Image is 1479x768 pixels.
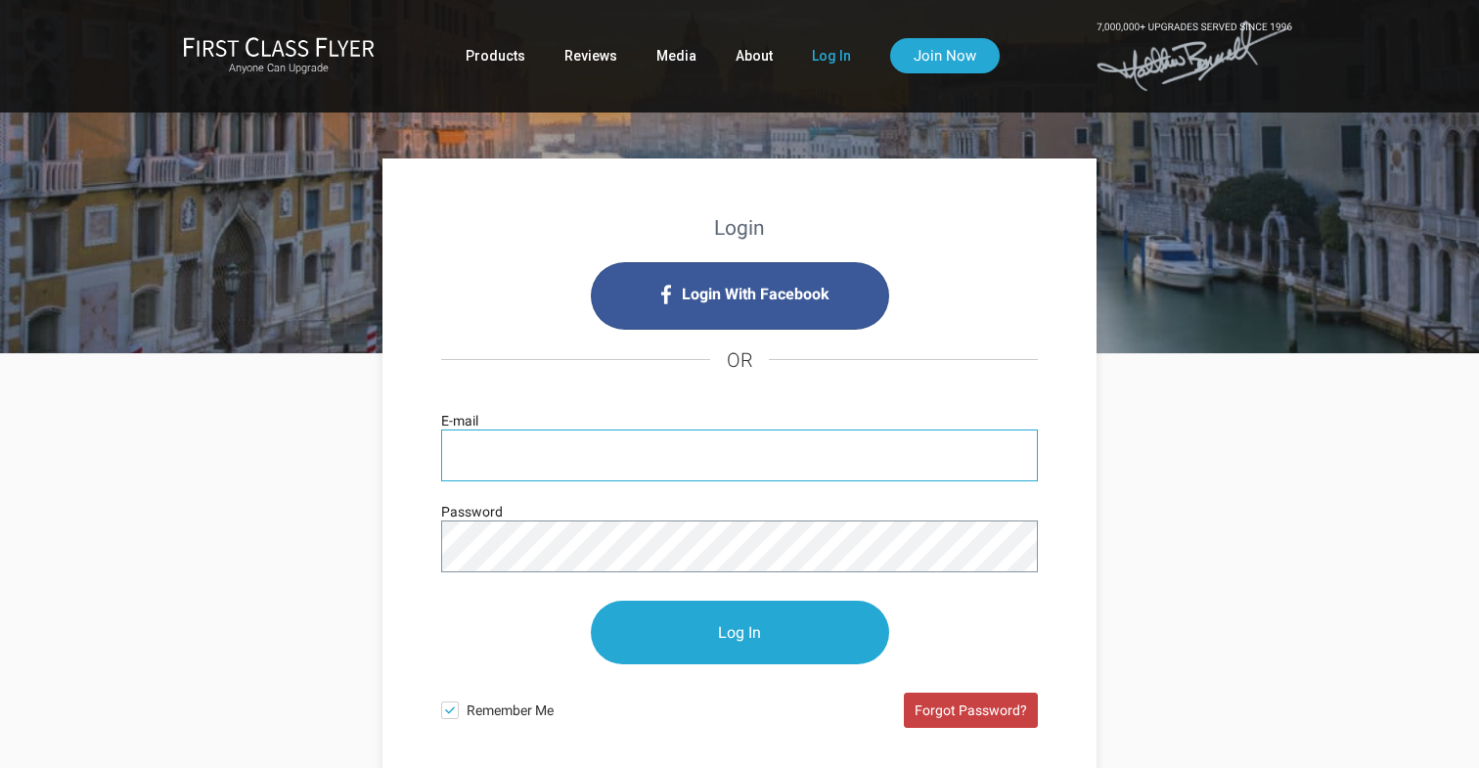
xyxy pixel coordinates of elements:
input: Log In [591,601,889,664]
a: Log In [812,38,851,73]
i: Login with Facebook [591,262,889,330]
strong: Login [714,216,765,240]
span: Login With Facebook [682,279,829,310]
span: Remember Me [467,692,739,721]
small: Anyone Can Upgrade [183,62,375,75]
img: First Class Flyer [183,36,375,57]
a: Media [656,38,696,73]
label: E-mail [441,410,478,431]
a: Forgot Password? [904,693,1038,728]
a: Reviews [564,38,617,73]
h4: OR [441,330,1038,390]
label: Password [441,501,503,522]
a: Products [466,38,525,73]
a: First Class FlyerAnyone Can Upgrade [183,36,375,75]
a: Join Now [890,38,1000,73]
a: About [736,38,773,73]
